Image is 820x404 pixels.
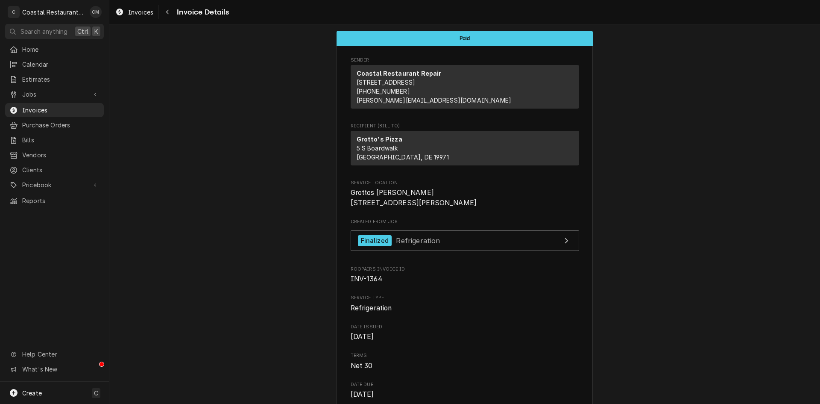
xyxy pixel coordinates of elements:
span: Date Issued [351,324,579,330]
span: Home [22,45,100,54]
strong: Coastal Restaurant Repair [357,70,442,77]
span: Net 30 [351,362,373,370]
div: Recipient (Bill To) [351,131,579,169]
span: Service Location [351,180,579,186]
span: Search anything [20,27,67,36]
span: Reports [22,196,100,205]
span: Roopairs Invoice ID [351,266,579,273]
span: Invoices [128,8,153,17]
span: Invoices [22,106,100,115]
a: Invoices [5,103,104,117]
div: C [8,6,20,18]
div: Created From Job [351,218,579,255]
span: Grottos [PERSON_NAME] [STREET_ADDRESS][PERSON_NAME] [351,189,477,207]
a: Vendors [5,148,104,162]
span: Paid [460,35,470,41]
span: Sender [351,57,579,64]
span: Help Center [22,350,99,359]
span: Terms [351,352,579,359]
button: Navigate back [161,5,174,19]
div: Chad McMaster's Avatar [90,6,102,18]
span: Created From Job [351,218,579,225]
div: Coastal Restaurant Repair [22,8,85,17]
a: Invoices [112,5,157,19]
a: [PHONE_NUMBER] [357,88,410,95]
a: Go to Jobs [5,87,104,101]
span: [DATE] [351,390,374,398]
div: Service Location [351,180,579,208]
strong: Grotto's Pizza [357,136,402,143]
span: Date Due [351,381,579,388]
span: Service Type [351,303,579,313]
span: 5 S Boardwalk [GEOGRAPHIC_DATA], DE 19971 [357,144,449,161]
a: [PERSON_NAME][EMAIL_ADDRESS][DOMAIN_NAME] [357,97,512,104]
span: Purchase Orders [22,121,100,130]
span: Refrigeration [351,304,392,312]
a: Go to Help Center [5,347,104,361]
span: Roopairs Invoice ID [351,274,579,284]
div: Invoice Recipient [351,123,579,169]
div: Invoice Sender [351,57,579,112]
span: Clients [22,165,100,174]
div: Terms [351,352,579,371]
a: Clients [5,163,104,177]
div: Sender [351,65,579,112]
a: Reports [5,194,104,208]
span: [STREET_ADDRESS] [357,79,416,86]
span: Service Type [351,295,579,301]
span: C [94,389,98,398]
div: CM [90,6,102,18]
span: Calendar [22,60,100,69]
span: Estimates [22,75,100,84]
span: Recipient (Bill To) [351,123,579,130]
a: Home [5,42,104,56]
a: Go to Pricebook [5,178,104,192]
span: What's New [22,365,99,374]
div: Roopairs Invoice ID [351,266,579,284]
span: K [94,27,98,36]
span: Create [22,389,42,397]
span: Bills [22,136,100,144]
span: [DATE] [351,333,374,341]
a: Purchase Orders [5,118,104,132]
span: INV-1364 [351,275,382,283]
a: Estimates [5,72,104,86]
div: Sender [351,65,579,109]
button: Search anythingCtrlK [5,24,104,39]
span: Refrigeration [396,236,440,245]
a: Bills [5,133,104,147]
div: Status [337,31,593,46]
a: Calendar [5,57,104,71]
span: Service Location [351,188,579,208]
span: Pricebook [22,180,87,189]
span: Terms [351,361,579,371]
span: Date Issued [351,332,579,342]
span: Date Due [351,389,579,400]
div: Service Type [351,295,579,313]
div: Recipient (Bill To) [351,131,579,165]
div: Date Due [351,381,579,400]
div: Date Issued [351,324,579,342]
span: Vendors [22,150,100,159]
a: View Job [351,230,579,251]
span: Ctrl [77,27,88,36]
span: Jobs [22,90,87,99]
span: Invoice Details [174,6,228,18]
div: Finalized [358,235,392,247]
a: Go to What's New [5,362,104,376]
